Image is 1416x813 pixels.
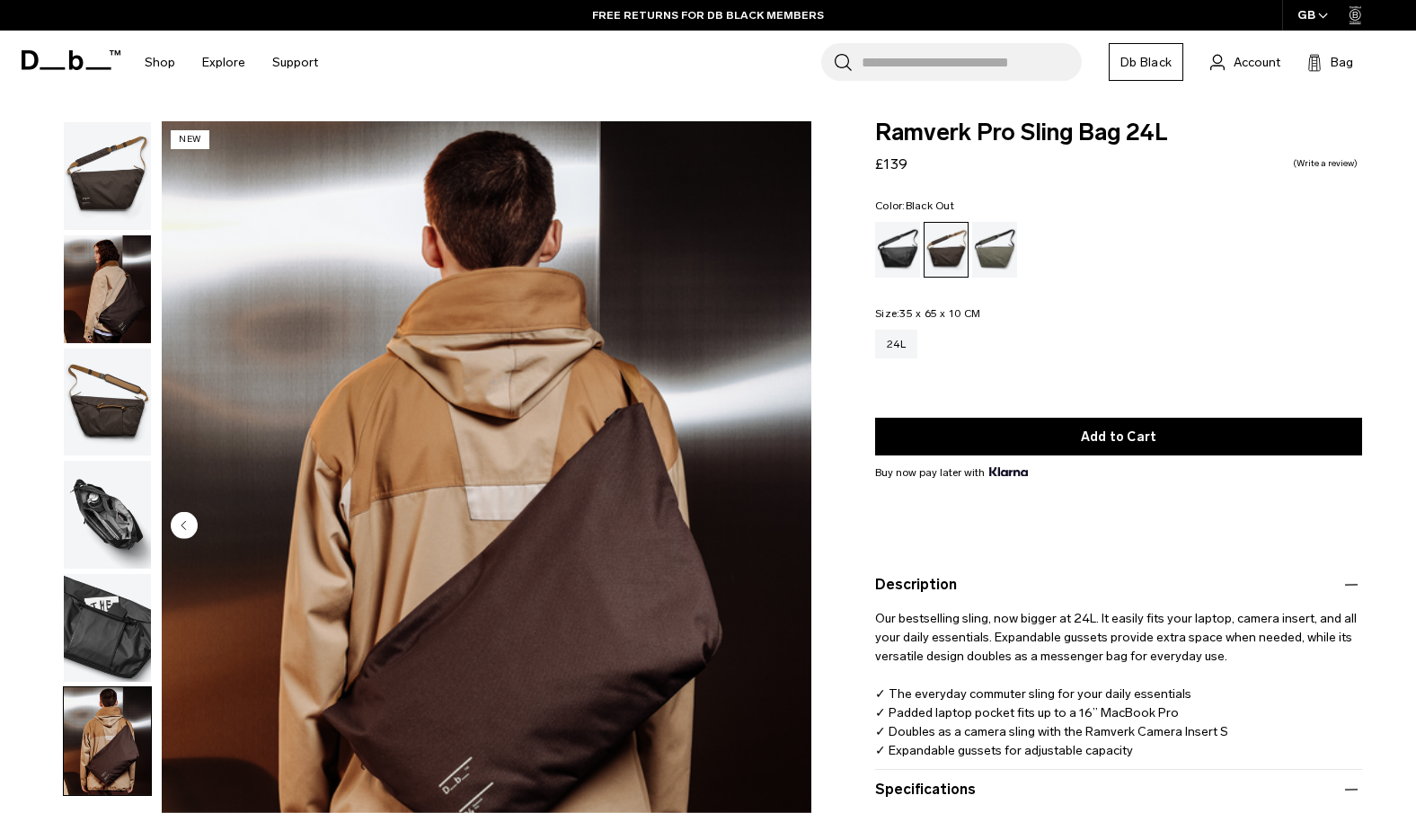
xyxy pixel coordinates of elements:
button: Ramverk Pro Sling Bag 24L Espresso [63,348,152,457]
button: Add to Cart [875,418,1362,455]
button: Ramverk Pro Sling Bag 24L Espresso [63,460,152,570]
img: Ramverk Pro Sling Bag 24L Espresso [64,235,151,343]
button: Description [875,574,1362,596]
img: Ramverk Pro Sling Bag 24L Espresso [64,461,151,569]
a: Shop [145,31,175,94]
a: Black Out [875,222,920,278]
p: New [171,130,209,149]
button: Specifications [875,779,1362,800]
span: Ramverk Pro Sling Bag 24L [875,121,1362,145]
a: Account [1210,51,1280,73]
span: Buy now pay later with [875,464,1028,481]
span: 35 x 65 x 10 CM [899,307,980,320]
button: Previous slide [171,511,198,542]
p: Our bestselling sling, now bigger at 24L. It easily fits your laptop, camera insert, and all your... [875,596,1362,760]
a: Explore [202,31,245,94]
a: Forest Green [972,222,1017,278]
img: Ramverk Pro Sling Bag 24L Espresso [64,574,151,682]
span: £139 [875,155,907,172]
span: Black Out [906,199,954,212]
button: Ramverk Pro Sling Bag 24L Espresso [63,121,152,231]
span: Account [1234,53,1280,72]
a: Espresso [924,222,969,278]
img: Ramverk Pro Sling Bag 24L Espresso [64,349,151,456]
img: Ramverk Pro Sling Bag 24L Espresso [64,122,151,230]
legend: Color: [875,200,954,211]
a: 24L [875,330,917,358]
a: FREE RETURNS FOR DB BLACK MEMBERS [592,7,824,23]
a: Support [272,31,318,94]
img: {"height" => 20, "alt" => "Klarna"} [989,467,1028,476]
a: Write a review [1293,159,1358,168]
a: Db Black [1109,43,1183,81]
span: Bag [1331,53,1353,72]
button: Ramverk Pro Sling Bag 24L Espresso [63,686,152,796]
button: Ramverk Pro Sling Bag 24L Espresso [63,573,152,683]
button: Bag [1307,51,1353,73]
legend: Size: [875,308,980,319]
img: Ramverk Pro Sling Bag 24L Espresso [64,687,151,795]
button: Ramverk Pro Sling Bag 24L Espresso [63,234,152,344]
nav: Main Navigation [131,31,332,94]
